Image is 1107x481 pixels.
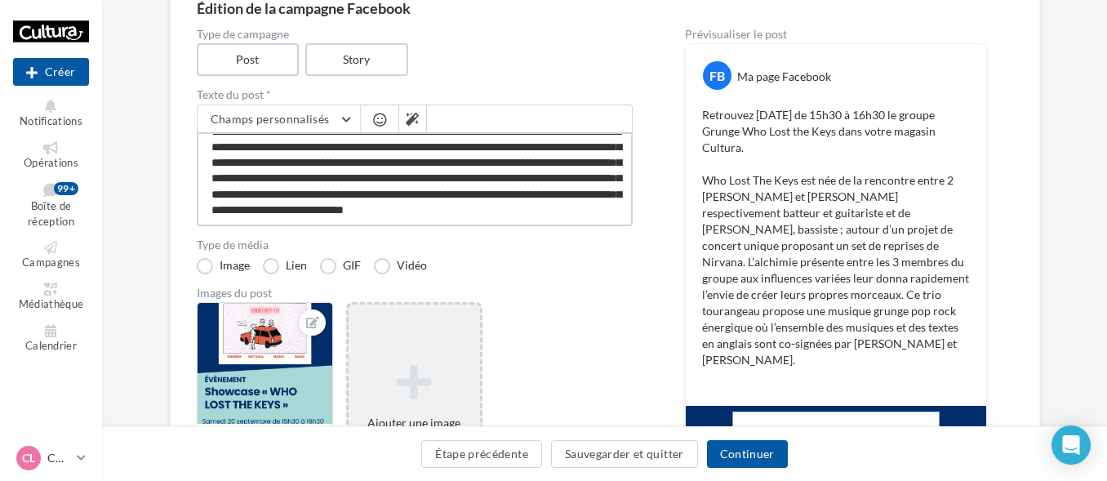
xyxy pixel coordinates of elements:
span: Boîte de réception [28,200,74,229]
p: Retrouvez [DATE] de 15h30 à 16h30 le groupe Grunge Who Lost the Keys dans votre magasin Cultura. ... [702,107,970,385]
a: Opérations [13,138,89,173]
label: Vidéo [374,258,427,274]
span: CL [22,450,35,466]
span: Champs personnalisés [211,112,330,126]
a: Calendrier [13,321,89,356]
a: Boîte de réception99+ [13,179,89,231]
label: Type de campagne [197,29,633,40]
label: Lien [263,258,307,274]
label: Type de média [197,239,633,251]
div: Images du post [197,287,633,299]
span: Campagnes [22,256,80,269]
button: Sauvegarder et quitter [551,440,698,468]
button: Continuer [707,440,788,468]
button: Notifications [13,96,89,131]
label: Texte du post * [197,89,633,100]
div: Prévisualiser le post [685,29,987,40]
label: Image [197,258,250,274]
div: Ma page Facebook [737,69,831,85]
div: Édition de la campagne Facebook [197,1,1013,16]
span: Médiathèque [19,297,84,310]
p: CHAMBRAY LES TOURS [47,450,70,466]
label: Story [305,43,408,76]
button: Étape précédente [421,440,542,468]
button: Créer [13,58,89,86]
a: Campagnes [13,238,89,273]
button: Champs personnalisés [198,105,360,133]
span: Calendrier [25,339,77,352]
label: GIF [320,258,361,274]
label: Post [197,43,300,76]
a: Médiathèque [13,279,89,314]
div: FB [703,61,731,90]
a: CL CHAMBRAY LES TOURS [13,443,89,474]
div: Nouvelle campagne [13,58,89,86]
span: Opérations [24,156,78,169]
div: Open Intercom Messenger [1051,425,1091,465]
span: Notifications [20,114,82,127]
div: 99+ [54,182,78,195]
